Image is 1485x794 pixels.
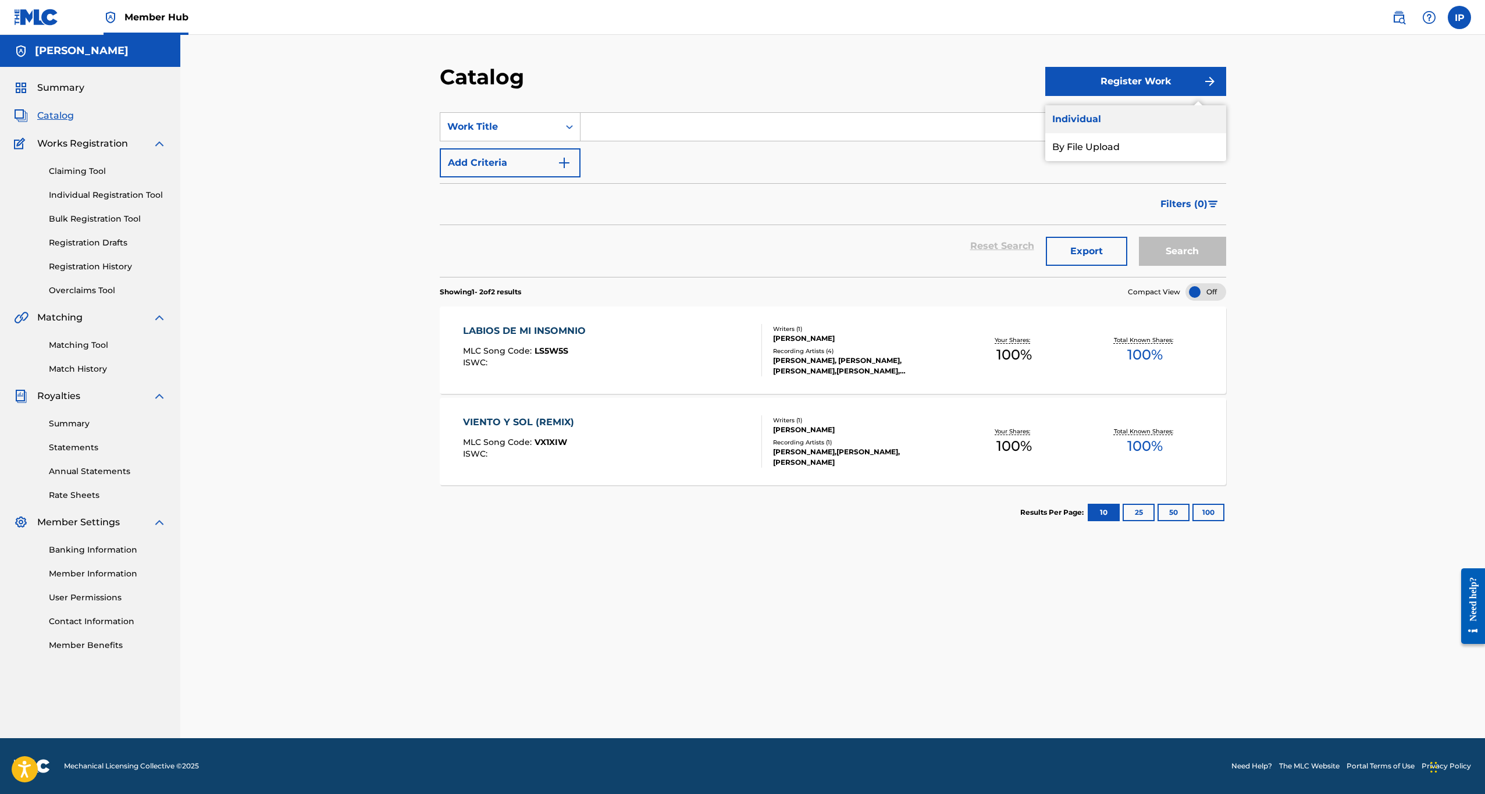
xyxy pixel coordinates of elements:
[463,415,580,429] div: VIENTO Y SOL (REMIX)
[463,448,490,459] span: ISWC :
[463,437,535,447] span: MLC Song Code :
[535,437,567,447] span: VX1XIW
[1208,201,1218,208] img: filter
[1347,761,1415,771] a: Portal Terms of Use
[440,148,581,177] button: Add Criteria
[1430,750,1437,785] div: Drag
[535,346,568,356] span: LS5W5S
[773,425,949,435] div: [PERSON_NAME]
[14,759,50,773] img: logo
[1448,6,1471,29] div: User Menu
[49,165,166,177] a: Claiming Tool
[1158,504,1190,521] button: 50
[49,615,166,628] a: Contact Information
[1279,761,1340,771] a: The MLC Website
[49,363,166,375] a: Match History
[1046,237,1127,266] button: Export
[773,416,949,425] div: Writers ( 1 )
[1123,504,1155,521] button: 25
[124,10,188,24] span: Member Hub
[996,436,1032,457] span: 100 %
[1153,190,1226,219] button: Filters (0)
[1427,738,1485,794] div: Chat Widget
[37,81,84,95] span: Summary
[14,311,29,325] img: Matching
[35,44,129,58] h5: Ismael Pineda Jr.
[1020,507,1087,518] p: Results Per Page:
[1392,10,1406,24] img: search
[152,389,166,403] img: expand
[152,311,166,325] img: expand
[440,287,521,297] p: Showing 1 - 2 of 2 results
[49,189,166,201] a: Individual Registration Tool
[1387,6,1411,29] a: Public Search
[1045,67,1226,96] button: Register Work
[14,44,28,58] img: Accounts
[447,120,552,134] div: Work Title
[1088,504,1120,521] button: 10
[1045,133,1226,161] a: By File Upload
[773,325,949,333] div: Writers ( 1 )
[49,568,166,580] a: Member Information
[1452,558,1485,654] iframe: Resource Center
[49,237,166,249] a: Registration Drafts
[37,137,128,151] span: Works Registration
[37,389,80,403] span: Royalties
[37,515,120,529] span: Member Settings
[463,324,592,338] div: LABIOS DE MI INSOMNIO
[49,489,166,501] a: Rate Sheets
[14,515,28,529] img: Member Settings
[440,64,530,90] h2: Catalog
[1114,336,1176,344] p: Total Known Shares:
[1422,761,1471,771] a: Privacy Policy
[440,307,1226,394] a: LABIOS DE MI INSOMNIOMLC Song Code:LS5W5SISWC:Writers (1)[PERSON_NAME]Recording Artists (4)[PERSO...
[14,9,59,26] img: MLC Logo
[49,261,166,273] a: Registration History
[152,137,166,151] img: expand
[14,137,29,151] img: Works Registration
[14,109,28,123] img: Catalog
[49,639,166,651] a: Member Benefits
[49,441,166,454] a: Statements
[37,311,83,325] span: Matching
[773,347,949,355] div: Recording Artists ( 4 )
[1422,10,1436,24] img: help
[1045,105,1226,133] a: Individual
[995,427,1033,436] p: Your Shares:
[463,346,535,356] span: MLC Song Code :
[49,418,166,430] a: Summary
[49,213,166,225] a: Bulk Registration Tool
[14,389,28,403] img: Royalties
[1231,761,1272,771] a: Need Help?
[1203,74,1217,88] img: f7272a7cc735f4ea7f67.svg
[1127,344,1163,365] span: 100 %
[773,355,949,376] div: [PERSON_NAME], [PERSON_NAME], [PERSON_NAME],[PERSON_NAME], [PERSON_NAME]
[1128,287,1180,297] span: Compact View
[440,112,1226,277] form: Search Form
[49,592,166,604] a: User Permissions
[152,515,166,529] img: expand
[14,81,28,95] img: Summary
[1160,197,1208,211] span: Filters ( 0 )
[1127,436,1163,457] span: 100 %
[37,109,74,123] span: Catalog
[49,339,166,351] a: Matching Tool
[773,333,949,344] div: [PERSON_NAME]
[557,156,571,170] img: 9d2ae6d4665cec9f34b9.svg
[773,438,949,447] div: Recording Artists ( 1 )
[49,465,166,478] a: Annual Statements
[14,109,74,123] a: CatalogCatalog
[995,336,1033,344] p: Your Shares:
[104,10,117,24] img: Top Rightsholder
[14,81,84,95] a: SummarySummary
[49,284,166,297] a: Overclaims Tool
[49,544,166,556] a: Banking Information
[1418,6,1441,29] div: Help
[440,398,1226,485] a: VIENTO Y SOL (REMIX)MLC Song Code:VX1XIWISWC:Writers (1)[PERSON_NAME]Recording Artists (1)[PERSON...
[996,344,1032,365] span: 100 %
[773,447,949,468] div: [PERSON_NAME],[PERSON_NAME],[PERSON_NAME]
[463,357,490,368] span: ISWC :
[1114,427,1176,436] p: Total Known Shares:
